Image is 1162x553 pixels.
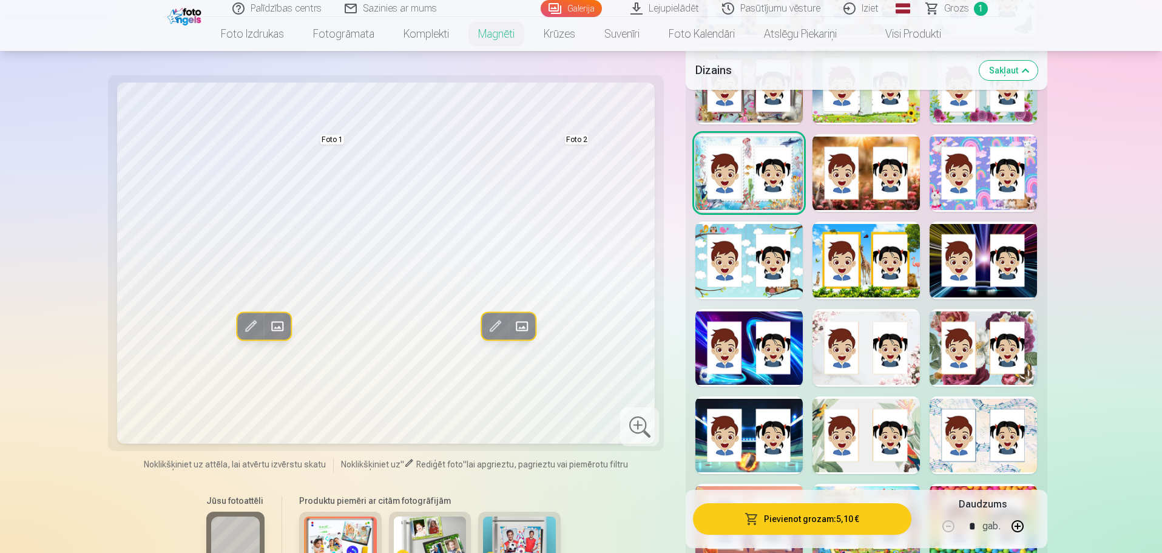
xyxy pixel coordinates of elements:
[693,503,911,535] button: Pievienot grozam:5,10 €
[979,61,1038,80] button: Sakļaut
[167,5,204,25] img: /fa1
[400,460,404,469] span: "
[206,17,299,51] a: Foto izdrukas
[982,512,1001,541] div: gab.
[851,17,956,51] a: Visi produkti
[959,497,1007,512] h5: Daudzums
[654,17,749,51] a: Foto kalendāri
[294,495,566,507] h6: Produktu piemēri ar citām fotogrāfijām
[389,17,464,51] a: Komplekti
[944,1,969,16] span: Grozs
[590,17,654,51] a: Suvenīri
[299,17,389,51] a: Fotogrāmata
[529,17,590,51] a: Krūzes
[749,17,851,51] a: Atslēgu piekariņi
[416,460,463,469] span: Rediģēt foto
[467,460,628,469] span: lai apgrieztu, pagrieztu vai piemērotu filtru
[463,460,467,469] span: "
[341,460,400,469] span: Noklikšķiniet uz
[144,458,326,470] span: Noklikšķiniet uz attēla, lai atvērtu izvērstu skatu
[695,62,969,79] h5: Dizains
[974,2,988,16] span: 1
[464,17,529,51] a: Magnēti
[206,495,265,507] h6: Jūsu fotoattēli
